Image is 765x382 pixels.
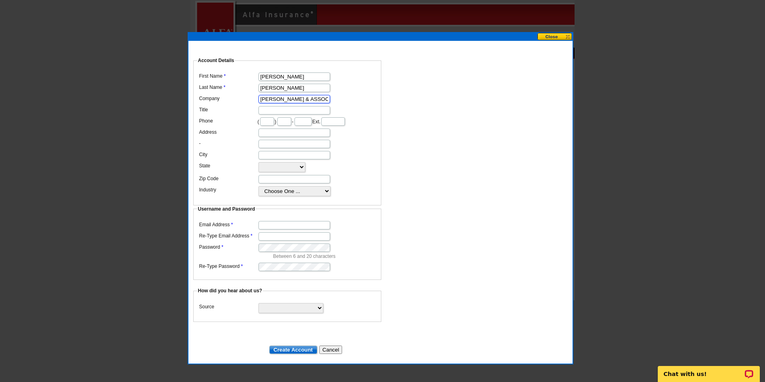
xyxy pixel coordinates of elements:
[269,346,317,354] input: Create Account
[199,263,258,270] label: Re-Type Password
[199,232,258,239] label: Re-Type Email Address
[273,253,377,260] p: Between 6 and 20 characters
[197,287,263,294] legend: How did you hear about us?
[199,95,258,102] label: Company
[199,151,258,158] label: City
[199,186,258,193] label: Industry
[199,106,258,113] label: Title
[653,357,765,382] iframe: LiveChat chat widget
[199,162,258,169] label: State
[199,72,258,80] label: First Name
[199,140,258,147] label: -
[199,129,258,136] label: Address
[197,205,256,213] legend: Username and Password
[199,221,258,228] label: Email Address
[199,117,258,125] label: Phone
[197,115,377,127] dd: ( ) - Ext.
[319,346,342,354] button: Cancel
[199,303,258,310] label: Source
[199,175,258,182] label: Zip Code
[197,57,235,64] legend: Account Details
[199,84,258,91] label: Last Name
[199,243,258,251] label: Password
